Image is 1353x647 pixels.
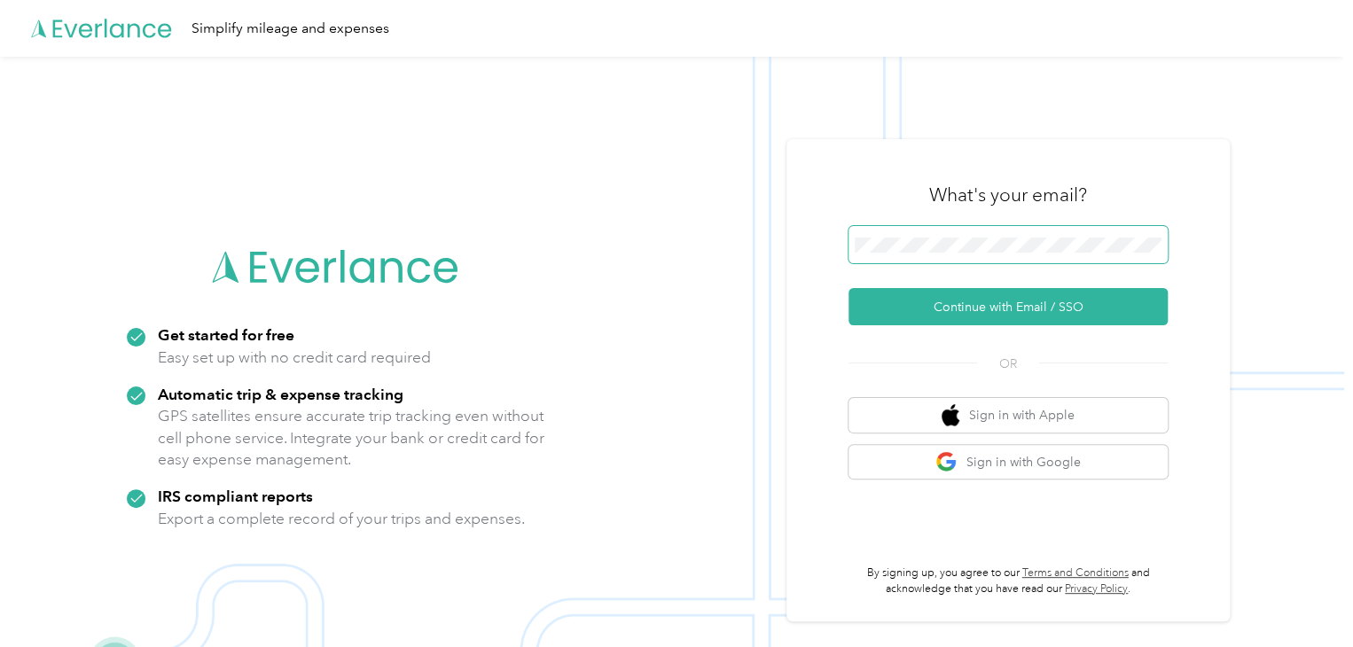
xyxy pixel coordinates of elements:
[158,405,545,471] p: GPS satellites ensure accurate trip tracking even without cell phone service. Integrate your bank...
[1022,566,1129,580] a: Terms and Conditions
[158,347,431,369] p: Easy set up with no credit card required
[1065,582,1128,596] a: Privacy Policy
[849,445,1168,479] button: google logoSign in with Google
[158,325,294,344] strong: Get started for free
[158,508,525,530] p: Export a complete record of your trips and expenses.
[977,355,1039,373] span: OR
[849,398,1168,433] button: apple logoSign in with Apple
[929,183,1087,207] h3: What's your email?
[158,487,313,505] strong: IRS compliant reports
[942,404,959,426] img: apple logo
[192,18,389,40] div: Simplify mileage and expenses
[849,288,1168,325] button: Continue with Email / SSO
[158,385,403,403] strong: Automatic trip & expense tracking
[935,451,958,473] img: google logo
[849,565,1168,596] p: By signing up, you agree to our and acknowledge that you have read our .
